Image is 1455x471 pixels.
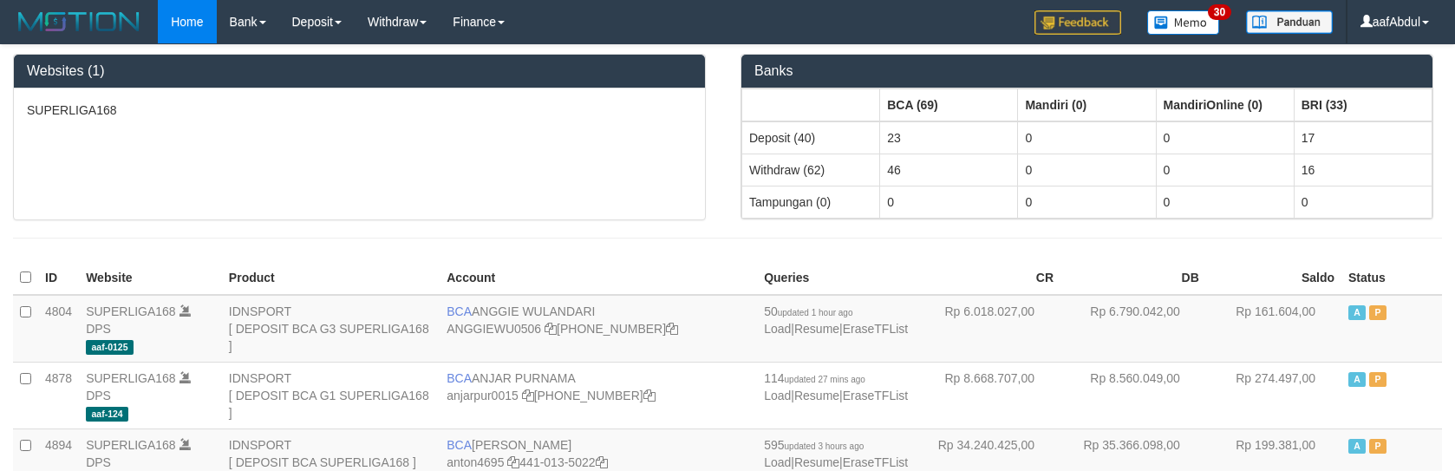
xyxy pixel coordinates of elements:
span: aaf-124 [86,407,128,422]
th: Group: activate to sort column ascending [1018,88,1156,121]
a: Resume [794,322,839,336]
a: EraseTFList [843,455,908,469]
th: Saldo [1206,261,1341,295]
th: CR [915,261,1060,295]
span: aaf-0125 [86,340,134,355]
td: DPS [79,362,222,428]
td: 4804 [38,295,79,363]
td: 0 [1018,121,1156,154]
p: SUPERLIGA168 [27,101,692,119]
span: | | [764,438,908,469]
a: SUPERLIGA168 [86,438,176,452]
a: anton4695 [447,455,504,469]
a: SUPERLIGA168 [86,371,176,385]
span: | | [764,371,908,402]
td: 46 [880,154,1018,186]
th: DB [1060,261,1206,295]
td: 0 [1018,154,1156,186]
img: panduan.png [1246,10,1333,34]
th: ID [38,261,79,295]
a: ANGGIEWU0506 [447,322,541,336]
td: 16 [1294,154,1432,186]
a: Load [764,455,791,469]
th: Queries [757,261,915,295]
td: DPS [79,295,222,363]
span: updated 1 hour ago [778,308,853,317]
img: Button%20Memo.svg [1147,10,1220,35]
a: anjarpur0015 [447,389,519,402]
img: Feedback.jpg [1034,10,1121,35]
h3: Websites (1) [27,63,692,79]
a: Load [764,322,791,336]
a: Copy ANGGIEWU0506 to clipboard [545,322,557,336]
th: Product [222,261,440,295]
span: 114 [764,371,865,385]
span: Active [1348,305,1366,320]
a: Load [764,389,791,402]
h3: Banks [754,63,1419,79]
a: Resume [794,389,839,402]
a: Copy 4062281620 to clipboard [643,389,656,402]
th: Status [1341,261,1442,295]
th: Group: activate to sort column ascending [1294,88,1432,121]
td: Withdraw (62) [742,154,880,186]
span: 50 [764,304,852,318]
a: Copy anton4695 to clipboard [507,455,519,469]
a: Copy 4410135022 to clipboard [596,455,608,469]
th: Group: activate to sort column ascending [880,88,1018,121]
td: Rp 6.018.027,00 [915,295,1060,363]
a: Copy anjarpur0015 to clipboard [522,389,534,402]
a: SUPERLIGA168 [86,304,176,318]
td: 0 [1156,154,1294,186]
td: Rp 8.668.707,00 [915,362,1060,428]
a: EraseTFList [843,322,908,336]
span: Paused [1369,439,1386,454]
span: Paused [1369,305,1386,320]
td: Tampungan (0) [742,186,880,218]
th: Account [440,261,757,295]
td: 0 [1156,121,1294,154]
td: Rp 274.497,00 [1206,362,1341,428]
td: IDNSPORT [ DEPOSIT BCA G1 SUPERLIGA168 ] [222,362,440,428]
td: 4878 [38,362,79,428]
span: BCA [447,371,472,385]
td: IDNSPORT [ DEPOSIT BCA G3 SUPERLIGA168 ] [222,295,440,363]
img: MOTION_logo.png [13,9,145,35]
td: 23 [880,121,1018,154]
td: Rp 161.604,00 [1206,295,1341,363]
span: Active [1348,439,1366,454]
td: 0 [1294,186,1432,218]
span: 30 [1208,4,1231,20]
span: BCA [447,438,472,452]
span: updated 27 mins ago [785,375,865,384]
td: ANJAR PURNAMA [PHONE_NUMBER] [440,362,757,428]
span: BCA [447,304,472,318]
a: EraseTFList [843,389,908,402]
td: Rp 8.560.049,00 [1060,362,1206,428]
span: Active [1348,372,1366,387]
td: ANGGIE WULANDARI [PHONE_NUMBER] [440,295,757,363]
span: updated 3 hours ago [785,442,865,451]
td: 17 [1294,121,1432,154]
a: Copy 4062213373 to clipboard [666,322,678,336]
th: Group: activate to sort column ascending [1156,88,1294,121]
td: 0 [880,186,1018,218]
th: Group: activate to sort column ascending [742,88,880,121]
td: 0 [1018,186,1156,218]
td: 0 [1156,186,1294,218]
th: Website [79,261,222,295]
td: Rp 6.790.042,00 [1060,295,1206,363]
a: Resume [794,455,839,469]
span: | | [764,304,908,336]
span: Paused [1369,372,1386,387]
td: Deposit (40) [742,121,880,154]
span: 595 [764,438,864,452]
